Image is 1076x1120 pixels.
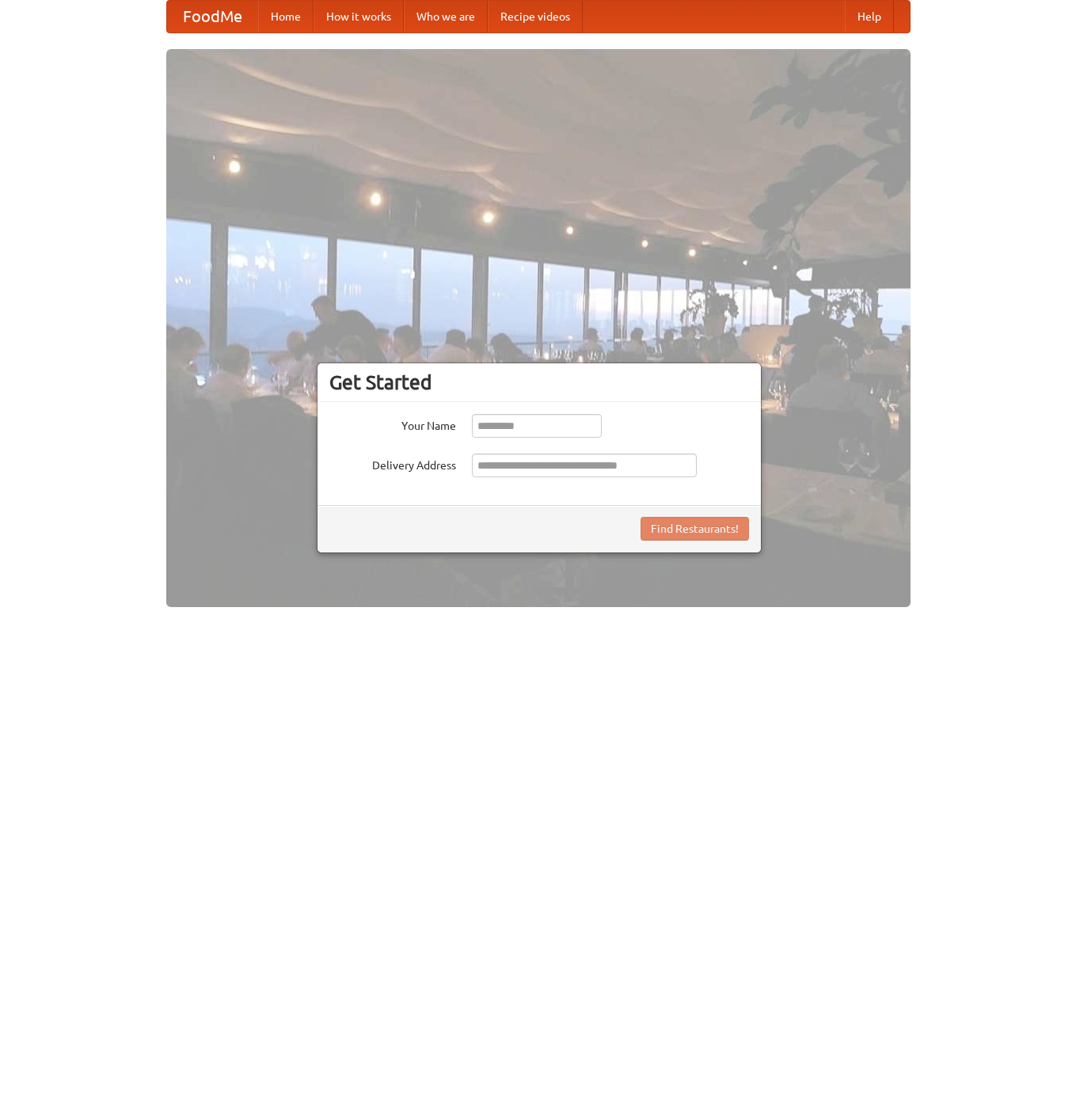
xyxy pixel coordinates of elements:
[329,414,456,434] label: Your Name
[329,370,749,394] h3: Get Started
[167,1,258,32] a: FoodMe
[488,1,583,32] a: Recipe videos
[258,1,314,32] a: Home
[845,1,894,32] a: Help
[329,454,456,473] label: Delivery Address
[404,1,488,32] a: Who we are
[314,1,404,32] a: How it works
[641,517,749,541] button: Find Restaurants!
